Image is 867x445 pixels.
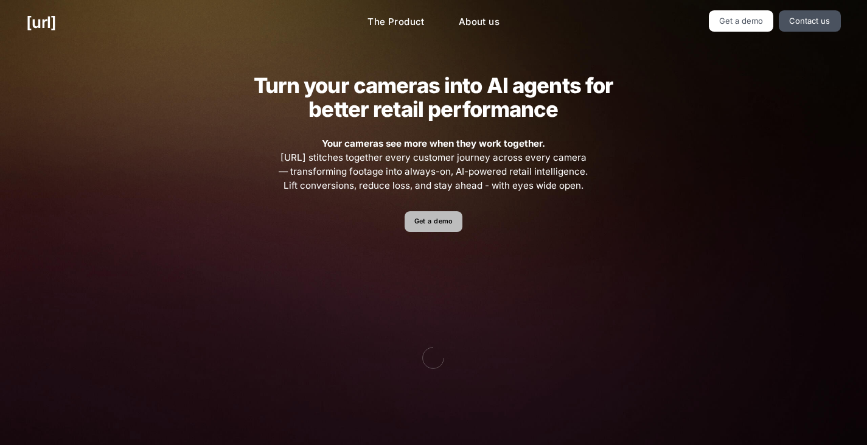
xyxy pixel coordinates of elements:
a: Get a demo [405,211,462,233]
a: The Product [358,10,434,34]
strong: Your cameras see more when they work together. [322,138,545,149]
a: About us [449,10,509,34]
a: Contact us [779,10,841,32]
span: [URL] stitches together every customer journey across every camera — transforming footage into al... [277,137,590,192]
a: [URL] [26,10,56,34]
a: Get a demo [709,10,774,32]
h2: Turn your cameras into AI agents for better retail performance [234,74,632,121]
